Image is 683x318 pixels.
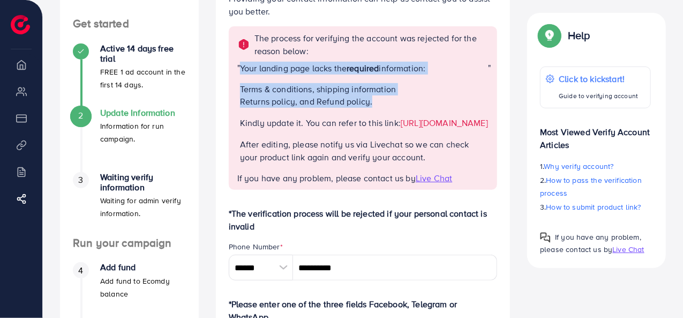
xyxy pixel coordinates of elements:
h4: Get started [60,17,199,31]
img: logo [11,15,30,34]
li: Terms & conditions, shipping information [240,83,488,95]
span: " [237,62,240,172]
p: After editing, please notify us via Livechat so we can check your product link again and verify y... [240,138,488,164]
h4: Update Information [100,108,186,118]
p: *The verification process will be rejected if your personal contact is invalid [229,207,498,233]
p: Information for run campaign. [100,120,186,145]
h4: Run your campaign [60,236,199,250]
iframe: Chat [449,46,675,310]
p: The process for verifying the account was rejected for the reason below: [254,32,491,57]
p: FREE 1 ad account in the first 14 days. [100,65,186,91]
span: 3 [78,174,83,186]
p: Add fund to Ecomdy balance [100,275,186,300]
p: Your landing page lacks the information: [240,62,488,75]
strong: required [347,62,379,74]
p: Waiting for admin verify information. [100,194,186,220]
span: 4 [78,264,83,277]
li: Returns policy, and Refund policy. [240,95,488,108]
a: [URL][DOMAIN_NAME] [401,117,488,129]
label: Phone Number [229,241,283,252]
span: Live Chat [416,172,452,184]
p: Help [568,29,590,42]
h4: Waiting verify information [100,172,186,193]
h4: Add fund [100,262,186,272]
h4: Active 14 days free trial [100,43,186,64]
img: alert [237,38,250,51]
p: Kindly update it. You can refer to this link: [240,116,488,129]
li: Update Information [60,108,199,172]
img: Popup guide [540,26,559,45]
span: 2 [78,109,83,122]
li: Waiting verify information [60,172,199,236]
span: If you have any problem, please contact us by [237,172,416,184]
li: Active 14 days free trial [60,43,199,108]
